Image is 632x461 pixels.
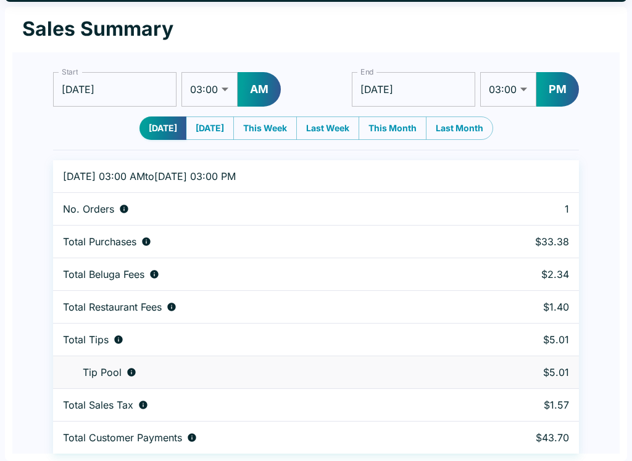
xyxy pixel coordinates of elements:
[139,116,186,140] button: [DATE]
[63,399,454,411] div: Sales tax paid by diners
[474,431,569,444] p: $43.70
[63,268,144,280] p: Total Beluga Fees
[62,67,78,77] label: Start
[474,203,569,215] p: 1
[474,235,569,248] p: $33.38
[474,268,569,280] p: $2.34
[63,333,454,346] div: Combined individual and pooled tips
[63,235,454,248] div: Aggregate order subtotals
[63,431,454,444] div: Total amount paid for orders by diners
[63,301,162,313] p: Total Restaurant Fees
[63,301,454,313] div: Fees paid by diners to restaurant
[63,170,454,182] p: [DATE] 03:00 AM to [DATE] 03:00 PM
[474,366,569,378] p: $5.01
[63,203,114,215] p: No. Orders
[63,366,454,378] div: Tips unclaimed by a waiter
[63,333,109,346] p: Total Tips
[474,301,569,313] p: $1.40
[63,203,454,215] div: Number of orders placed
[186,116,234,140] button: [DATE]
[238,72,281,107] button: AM
[536,72,579,107] button: PM
[360,67,374,77] label: End
[474,333,569,346] p: $5.01
[296,116,359,140] button: Last Week
[352,72,475,107] input: Choose date, selected date is Oct 10, 2025
[426,116,493,140] button: Last Month
[63,399,133,411] p: Total Sales Tax
[63,235,136,248] p: Total Purchases
[63,431,182,444] p: Total Customer Payments
[63,268,454,280] div: Fees paid by diners to Beluga
[233,116,297,140] button: This Week
[22,17,173,41] h1: Sales Summary
[474,399,569,411] p: $1.57
[359,116,426,140] button: This Month
[53,72,177,107] input: Choose date, selected date is Oct 9, 2025
[83,366,122,378] p: Tip Pool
